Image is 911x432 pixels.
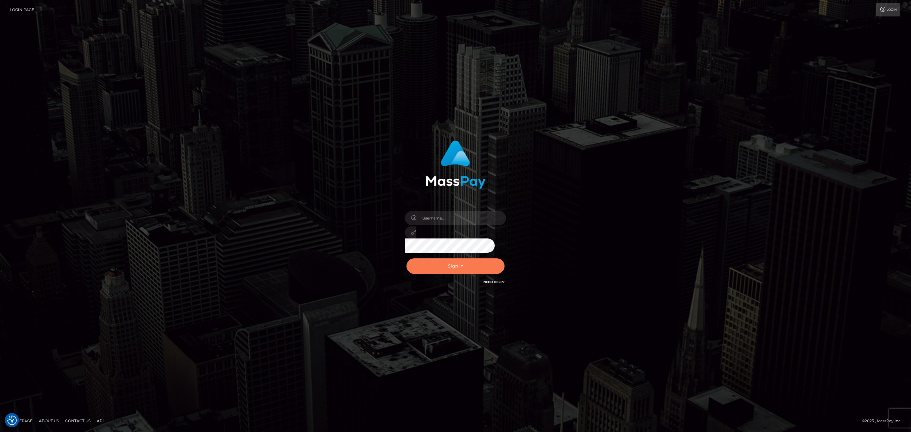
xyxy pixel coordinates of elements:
img: Revisit consent button [7,416,17,425]
button: Consent Preferences [7,416,17,425]
a: Login [876,3,900,16]
div: © 2025 , MassPay Inc. [862,417,906,424]
img: MassPay Login [425,140,486,189]
button: Sign in [406,258,505,274]
a: Contact Us [63,416,93,426]
a: Homepage [7,416,35,426]
input: Username... [416,211,506,225]
a: Login Page [10,3,34,16]
a: About Us [36,416,61,426]
a: Need Help? [483,280,505,284]
a: API [94,416,106,426]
